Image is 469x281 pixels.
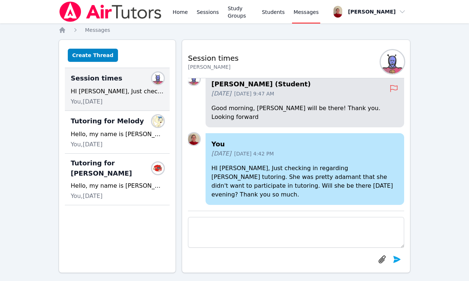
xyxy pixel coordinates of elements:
span: Tutoring for [PERSON_NAME] [71,158,155,179]
div: Session timesLara KucukHI [PERSON_NAME], Just checking in regarding [PERSON_NAME] tutoring. She w... [65,68,170,111]
img: Janelly Munoz [152,115,164,127]
span: Session times [71,73,122,83]
p: HI [PERSON_NAME], Just checking in regarding [PERSON_NAME] tutoring. She was pretty adamant that ... [211,164,398,199]
button: Create Thread [68,49,118,62]
img: Lara Kucuk [152,72,164,84]
h4: [PERSON_NAME] (Student) [211,79,389,89]
span: Messages [85,27,110,33]
div: Hello, my name is [PERSON_NAME] and I'll be tutoring Melody this school year. She has 1.5 hours a... [71,130,164,139]
div: HI [PERSON_NAME], Just checking in regarding [PERSON_NAME] tutoring. She was pretty adamant that ... [71,87,164,96]
span: Tutoring for Melody [71,116,144,126]
span: You, [DATE] [71,97,103,106]
span: [DATE] 4:42 PM [234,150,274,157]
div: [PERSON_NAME] [188,63,239,71]
span: [DATE] 9:47 AM [234,90,274,97]
span: Messages [293,8,319,16]
span: You, [DATE] [71,140,103,149]
img: Lara Kucuk [188,73,200,85]
img: Karen Tucci [188,133,200,145]
h2: Session times [188,53,239,63]
span: [DATE] [211,149,231,158]
span: [DATE] [211,89,231,98]
span: You, [DATE] [71,192,103,201]
p: Good morning, [PERSON_NAME] will be there! Thank you. Looking forward [211,104,398,121]
div: Tutoring for MelodyJanelly MunozHello, my name is [PERSON_NAME] and I'll be tutoring Melody this ... [65,111,170,154]
a: Messages [85,26,110,34]
h4: You [211,139,398,149]
img: Maria Kucuk [152,162,164,174]
div: Tutoring for [PERSON_NAME]Maria KucukHello, my name is [PERSON_NAME] and I'll be tutoring [PERSON... [65,154,170,205]
div: Hello, my name is [PERSON_NAME] and I'll be tutoring [PERSON_NAME] this school year. She has 1.5 ... [71,181,164,190]
img: Air Tutors [59,1,162,22]
nav: Breadcrumb [59,26,410,34]
img: Lara Kucuk [381,50,404,74]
